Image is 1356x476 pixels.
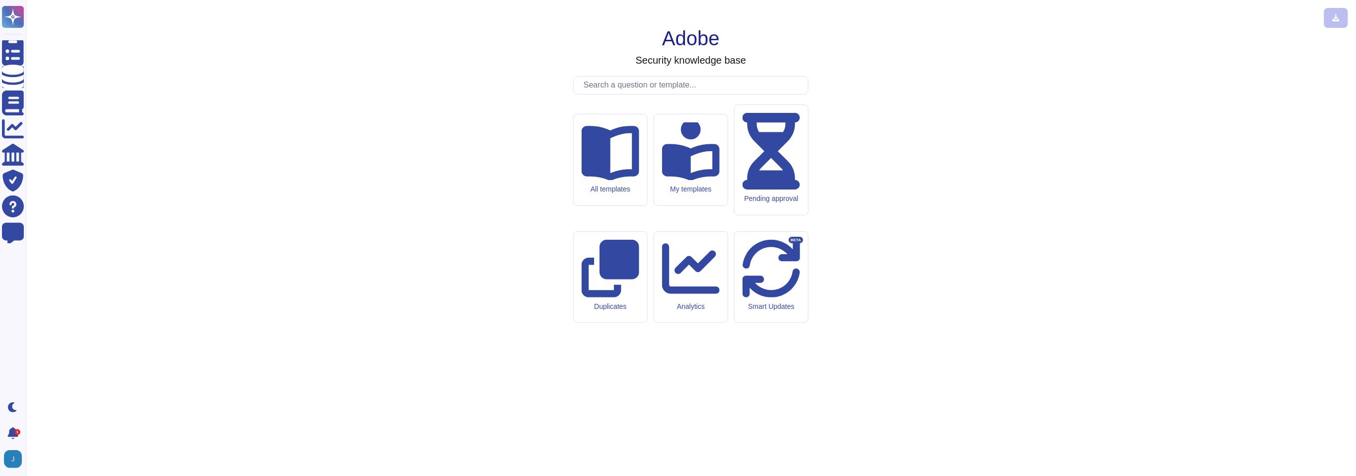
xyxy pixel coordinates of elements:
img: user [4,450,22,468]
div: Smart Updates [743,302,800,311]
div: 1 [14,429,20,435]
div: All templates [582,185,639,193]
div: My templates [662,185,720,193]
div: Duplicates [582,302,639,311]
h3: Security knowledge base [636,54,746,66]
div: Analytics [662,302,720,311]
div: BETA [789,237,803,244]
input: Search a question or template... [579,77,808,94]
button: user [2,448,29,470]
div: Pending approval [743,194,800,203]
h1: Adobe [662,26,720,50]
